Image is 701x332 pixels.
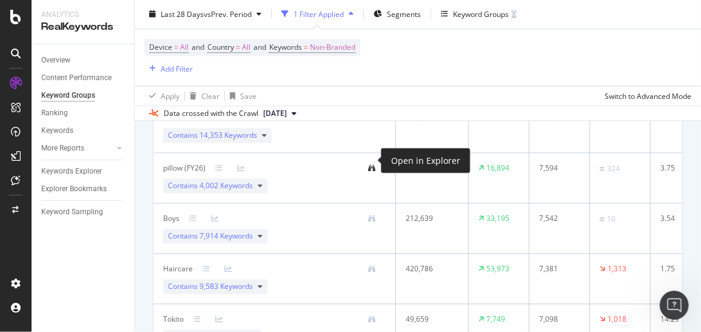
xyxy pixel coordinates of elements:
[41,10,124,20] div: Analytics
[200,231,253,241] span: 7,914 Keywords
[35,7,54,26] img: Profile image for Customer Support
[163,163,206,174] div: pillow (FY26)
[29,86,39,96] code: \s
[253,42,266,53] span: and
[660,291,689,320] iframe: Intercom live chat
[41,54,70,67] div: Overview
[263,109,287,120] span: 2025 Aug. 4th
[29,150,54,160] code: [x-z]
[161,9,204,19] span: Last 28 Days
[29,72,39,81] code: \W
[174,42,178,53] span: =
[29,136,54,146] code: [xyz]
[163,213,179,224] div: Boys
[168,231,253,242] span: Contains
[660,213,697,224] div: 3.54
[406,314,453,325] div: 49,659
[242,39,250,56] span: All
[161,64,193,74] div: Add Filter
[29,101,39,110] code: \S
[660,263,697,274] div: 1.75
[192,42,204,53] span: and
[607,163,620,174] div: 324
[387,9,421,19] span: Segments
[29,135,223,147] li: - matches x, y, or z
[486,163,509,174] div: 16,894
[201,91,220,101] div: Clear
[600,87,691,106] button: Switch to Advanced Mode
[19,208,112,217] b: Special Characters:
[41,165,102,178] div: Keywords Explorer
[29,164,223,186] li: - matches neither x, y, nor z (negation)
[539,163,575,174] div: 7,594
[163,263,193,274] div: Haircare
[258,107,301,121] button: [DATE]
[208,234,227,254] button: Send a message…
[453,9,509,19] div: Keyword Groups
[41,142,113,155] a: More Reports
[29,32,223,43] li: - matches anything but a digit
[200,180,253,191] span: 4,002 Keywords
[29,32,39,42] code: \D
[41,183,126,195] a: Explorer Bookmarks
[41,89,95,102] div: Keyword Groups
[144,62,193,76] button: Add Filter
[41,124,73,137] div: Keywords
[225,87,257,106] button: Save
[29,190,44,200] code: x|y
[41,107,126,120] a: Ranking
[486,314,505,325] div: 7,749
[41,206,103,219] div: Keyword Sampling
[29,71,223,83] li: - matches anything but a word character
[660,163,697,174] div: 3.75
[41,72,112,84] div: Content Performance
[436,5,522,24] button: Keyword Groups
[29,46,223,68] li: - matches a 'word' character (letter, digit, or underscore)
[204,9,252,19] span: vs Prev. Period
[10,214,232,234] textarea: Message…
[29,164,59,174] code: [^xyz]
[168,281,253,292] span: Contains
[41,183,107,195] div: Explorer Bookmarks
[29,100,223,112] li: - matches anything but whitespace
[168,130,257,141] span: Contains
[293,9,344,19] div: 1 Filter Applied
[200,130,257,140] span: 14,353 Keywords
[369,5,426,24] button: Segments
[185,87,220,106] button: Clear
[240,91,257,101] div: Save
[406,263,453,274] div: 420,786
[236,42,240,53] span: =
[41,124,126,137] a: Keywords
[19,118,166,127] b: Character Sets & Alternatives:
[41,54,126,67] a: Overview
[144,5,266,24] button: Last 28 DaysvsPrev. Period
[277,5,358,24] button: 1 Filter Applied
[607,214,615,225] div: 10
[486,213,509,224] div: 33,195
[19,239,29,249] button: Emoji picker
[600,217,605,221] img: Equal
[59,12,146,21] h1: Customer Support
[608,314,626,325] div: 1,018
[29,189,223,201] li: - matches x or y (prefers x)
[212,5,235,28] button: Home
[486,263,509,274] div: 53,973
[168,180,253,191] span: Contains
[600,167,605,171] img: Equal
[29,86,223,97] li: - matches whitespace character
[200,281,253,291] span: 9,583 Keywords
[310,39,355,56] span: Non-Branded
[539,213,575,224] div: 7,542
[406,213,453,224] div: 212,639
[608,263,626,274] div: 1,313
[8,5,31,28] button: go back
[41,20,124,34] div: RealKeywords
[41,72,126,84] a: Content Performance
[29,149,223,161] li: - matches any character from x to z
[41,165,126,178] a: Keywords Explorer
[539,314,575,325] div: 7,098
[38,239,48,249] button: Gif picker
[29,46,39,56] code: \w
[41,107,68,120] div: Ranking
